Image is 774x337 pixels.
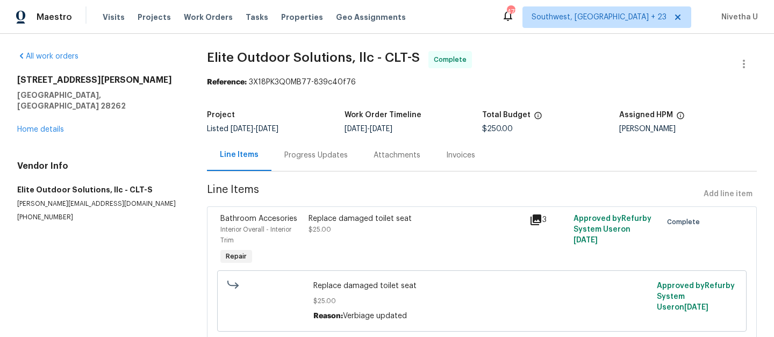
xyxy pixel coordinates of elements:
h5: Work Order Timeline [345,111,421,119]
span: The total cost of line items that have been proposed by Opendoor. This sum includes line items th... [534,111,542,125]
span: Listed [207,125,278,133]
span: Work Orders [184,12,233,23]
a: Home details [17,126,64,133]
span: [DATE] [256,125,278,133]
h2: [STREET_ADDRESS][PERSON_NAME] [17,75,181,85]
span: Projects [138,12,171,23]
h5: Project [207,111,235,119]
span: Interior Overall - Interior Trim [220,226,291,243]
span: Visits [103,12,125,23]
span: - [345,125,392,133]
h5: [GEOGRAPHIC_DATA], [GEOGRAPHIC_DATA] 28262 [17,90,181,111]
span: Bathroom Accesories [220,215,297,223]
span: $25.00 [309,226,331,233]
span: Line Items [207,184,699,204]
span: Tasks [246,13,268,21]
div: Line Items [220,149,259,160]
span: Complete [667,217,704,227]
span: [DATE] [574,236,598,244]
span: Nivetha U [717,12,758,23]
span: $25.00 [313,296,650,306]
span: Replace damaged toilet seat [313,281,650,291]
span: Approved by Refurby System User on [657,282,735,311]
span: Approved by Refurby System User on [574,215,651,244]
div: 473 [507,6,514,17]
span: Complete [434,54,471,65]
div: Invoices [446,150,475,161]
span: The hpm assigned to this work order. [676,111,685,125]
span: $250.00 [482,125,513,133]
h5: Total Budget [482,111,531,119]
div: 3X18PK3Q0MB77-839c40f76 [207,77,757,88]
span: Southwest, [GEOGRAPHIC_DATA] + 23 [532,12,666,23]
div: Progress Updates [284,150,348,161]
h5: Elite Outdoor Solutions, llc - CLT-S [17,184,181,195]
span: Repair [221,251,251,262]
div: Attachments [374,150,420,161]
span: Geo Assignments [336,12,406,23]
span: [DATE] [231,125,253,133]
div: 3 [529,213,567,226]
span: Elite Outdoor Solutions, llc - CLT-S [207,51,420,64]
a: All work orders [17,53,78,60]
div: Replace damaged toilet seat [309,213,522,224]
div: [PERSON_NAME] [619,125,757,133]
span: Properties [281,12,323,23]
p: [PHONE_NUMBER] [17,213,181,222]
b: Reference: [207,78,247,86]
span: Verbiage updated [343,312,407,320]
span: Reason: [313,312,343,320]
h5: Assigned HPM [619,111,673,119]
span: Maestro [37,12,72,23]
h4: Vendor Info [17,161,181,171]
span: - [231,125,278,133]
p: [PERSON_NAME][EMAIL_ADDRESS][DOMAIN_NAME] [17,199,181,209]
span: [DATE] [345,125,367,133]
span: [DATE] [370,125,392,133]
span: [DATE] [684,304,708,311]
